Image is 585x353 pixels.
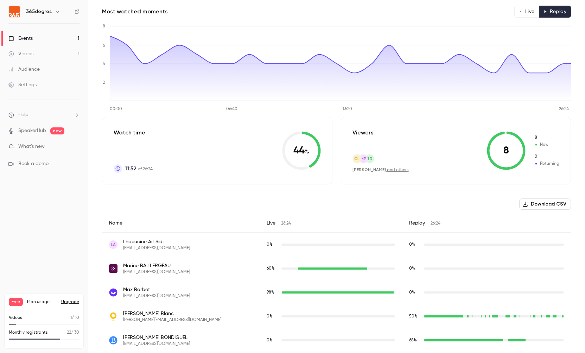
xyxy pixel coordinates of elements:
[114,128,153,137] p: Watch time
[267,265,278,272] span: Live watch time
[102,257,571,280] div: mba@webmecanik.com
[18,160,49,168] span: Book a demo
[409,265,420,272] span: Replay watch time
[103,44,105,48] tspan: 6
[67,330,71,335] span: 22
[123,245,190,251] span: [EMAIL_ADDRESS][DOMAIN_NAME]
[110,107,122,111] tspan: 00:00
[343,107,352,111] tspan: 13:20
[103,62,105,66] tspan: 4
[267,242,273,247] span: 0 %
[409,242,415,247] span: 0 %
[267,241,278,248] span: Live watch time
[534,153,559,160] span: Returning
[26,8,52,15] h6: 365degres
[123,269,190,275] span: [EMAIL_ADDRESS][DOMAIN_NAME]
[9,6,20,17] img: 365degres
[409,266,415,271] span: 0 %
[514,6,539,18] button: Live
[352,167,386,172] span: [PERSON_NAME]
[431,221,440,226] span: 26:24
[534,160,559,167] span: Returning
[61,299,79,305] button: Upgrade
[402,214,571,233] div: Replay
[260,214,402,233] div: Live
[539,6,571,18] button: Replay
[409,337,420,343] span: Replay watch time
[387,168,409,172] a: and others
[102,328,571,352] div: nbondiguel@beetween.com
[267,337,278,343] span: Live watch time
[8,35,33,42] div: Events
[27,299,57,305] span: Plan usage
[354,156,360,162] span: CL
[409,314,418,319] span: 50 %
[352,167,409,173] div: ,
[109,312,117,321] img: itesoft.com
[123,286,190,293] span: Max Barbet
[50,127,64,134] span: new
[409,338,417,342] span: 68 %
[123,341,190,347] span: [EMAIL_ADDRESS][DOMAIN_NAME]
[409,290,415,295] span: 0 %
[102,304,571,328] div: christelle.blanc@itesoft.com
[226,107,237,111] tspan: 06:40
[8,66,40,73] div: Audience
[9,298,23,306] span: Free
[267,338,273,342] span: 0 %
[8,111,80,119] li: help-dropdown-opener
[102,280,571,304] div: max@kolus.io
[267,266,275,271] span: 60 %
[125,164,136,173] span: 11:52
[125,164,153,173] p: of 26:24
[67,329,79,336] p: / 30
[409,313,420,320] span: Replay watch time
[70,316,72,320] span: 1
[534,141,559,148] span: New
[534,134,559,141] span: New
[102,7,168,16] h2: Most watched moments
[123,334,190,341] span: [PERSON_NAME] BONDIGUEL
[8,50,33,57] div: Videos
[267,314,273,319] span: 0 %
[103,81,105,85] tspan: 2
[103,24,105,29] tspan: 8
[9,329,48,336] p: Monthly registrants
[123,310,221,317] span: [PERSON_NAME] Blanc
[267,290,274,295] span: 98 %
[123,238,190,245] span: Lhaoucine Ait Sidi
[109,288,117,297] img: kolus.io
[18,143,45,150] span: What's new
[8,81,37,88] div: Settings
[123,262,190,269] span: Marine BAILLERGEAU
[123,293,190,299] span: [EMAIL_ADDRESS][DOMAIN_NAME]
[109,264,117,273] img: webmecanik.com
[109,336,117,345] img: beetween.com
[352,128,374,137] p: Viewers
[519,198,571,210] button: Download CSV
[18,127,46,134] a: SpeakerHub
[18,111,28,119] span: Help
[559,107,569,111] tspan: 26:24
[9,315,22,321] p: Videos
[367,156,373,162] span: TR
[360,156,367,162] span: MP
[281,221,291,226] span: 26:24
[267,313,278,320] span: Live watch time
[102,214,260,233] div: Name
[267,289,278,296] span: Live watch time
[409,241,420,248] span: Replay watch time
[102,233,571,257] div: contact@lhaoucine.com
[123,317,221,323] span: [PERSON_NAME][EMAIL_ADDRESS][DOMAIN_NAME]
[409,289,420,296] span: Replay watch time
[70,315,79,321] p: / 10
[111,241,116,248] span: LA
